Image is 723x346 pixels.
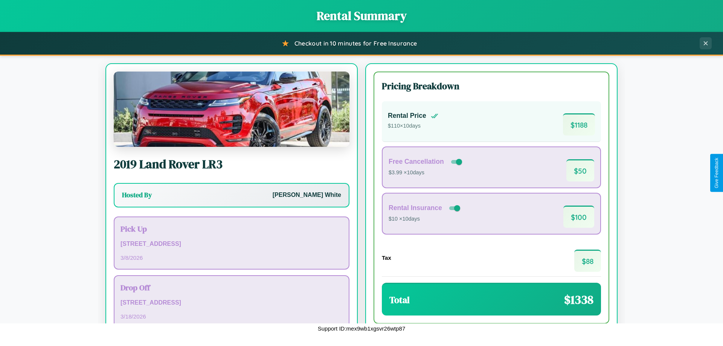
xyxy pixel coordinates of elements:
[389,204,442,212] h4: Rental Insurance
[564,291,593,308] span: $ 1338
[120,253,343,263] p: 3 / 8 / 2026
[273,190,341,201] p: [PERSON_NAME] White
[714,158,719,188] div: Give Feedback
[566,159,594,181] span: $ 50
[120,311,343,322] p: 3 / 18 / 2026
[318,323,406,334] p: Support ID: mex9wb1xgsvr26wtp87
[563,206,594,228] span: $ 100
[382,255,391,261] h4: Tax
[574,250,601,272] span: $ 88
[120,223,343,234] h3: Pick Up
[120,239,343,250] p: [STREET_ADDRESS]
[389,158,444,166] h4: Free Cancellation
[382,80,601,92] h3: Pricing Breakdown
[388,112,426,120] h4: Rental Price
[114,72,349,147] img: Land Rover LR3
[388,121,438,131] p: $ 110 × 10 days
[389,214,462,224] p: $10 × 10 days
[120,297,343,308] p: [STREET_ADDRESS]
[120,282,343,293] h3: Drop Off
[563,113,595,136] span: $ 1188
[114,156,349,172] h2: 2019 Land Rover LR3
[294,40,417,47] span: Checkout in 10 minutes for Free Insurance
[122,191,152,200] h3: Hosted By
[8,8,715,24] h1: Rental Summary
[389,294,410,306] h3: Total
[389,168,464,178] p: $3.99 × 10 days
